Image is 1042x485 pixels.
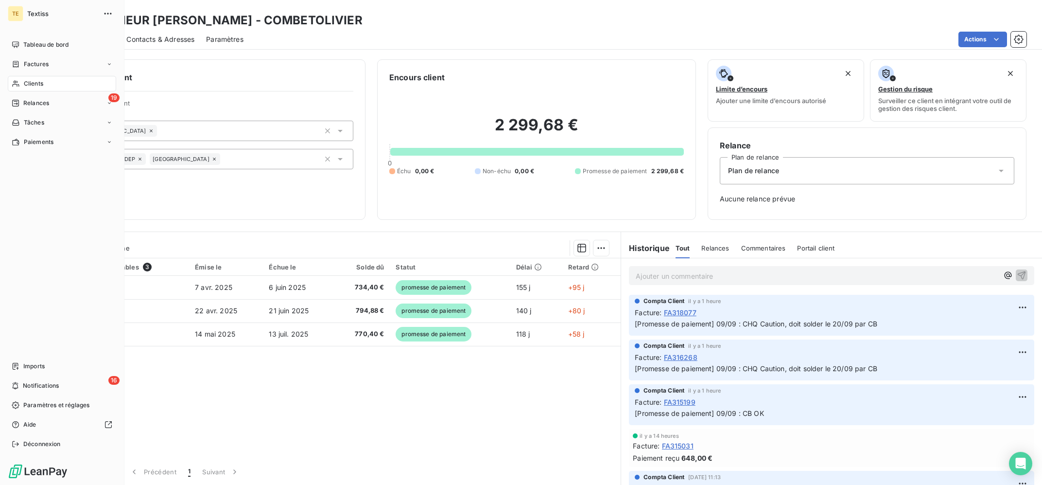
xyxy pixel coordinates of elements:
[664,397,695,407] span: FA315199
[568,283,585,291] span: +95 j
[635,320,877,328] span: [Promesse de paiement] 09/09 : CHQ Caution, doit solder le 20/09 par CB
[269,330,308,338] span: 13 juil. 2025
[878,85,933,93] span: Gestion du risque
[688,388,721,394] span: il y a 1 heure
[23,362,45,371] span: Imports
[797,244,834,252] span: Portail client
[340,306,384,316] span: 794,88 €
[516,330,530,338] span: 118 j
[396,280,471,295] span: promesse de paiement
[196,462,245,482] button: Suivant
[643,386,684,395] span: Compta Client
[389,72,445,83] h6: Encours client
[8,6,23,21] div: TE
[870,59,1026,122] button: Gestion du risqueSurveiller ce client en intégrant votre outil de gestion des risques client.
[23,381,59,390] span: Notifications
[635,409,764,417] span: [Promesse de paiement] 09/09 : CB OK
[676,244,690,252] span: Tout
[633,453,679,463] span: Paiement reçu
[23,40,69,49] span: Tableau de bord
[389,115,684,144] h2: 2 299,68 €
[220,155,228,163] input: Ajouter une valeur
[483,167,511,176] span: Non-échu
[716,97,826,105] span: Ajouter une limite d’encours autorisé
[396,327,471,341] span: promesse de paiement
[635,364,877,373] span: [Promesse de paiement] 09/09 : CHQ Caution, doit solder le 20/09 par CB
[568,263,615,271] div: Retard
[340,283,384,292] span: 734,40 €
[635,307,661,318] span: Facture :
[388,159,392,167] span: 0
[86,12,363,29] h3: MONSIEUR [PERSON_NAME] - COMBETOLIVIER
[643,341,684,350] span: Compta Client
[662,441,694,451] span: FA315031
[664,352,697,362] span: FA316268
[195,263,257,271] div: Émise le
[664,307,696,318] span: FA318077
[78,99,353,113] span: Propriétés Client
[195,283,232,291] span: 7 avr. 2025
[108,376,120,385] span: 16
[23,420,36,429] span: Aide
[688,474,721,480] span: [DATE] 11:13
[878,97,1018,112] span: Surveiller ce client en intégrant votre outil de gestion des risques client.
[568,306,585,315] span: +80 j
[688,343,721,349] span: il y a 1 heure
[59,72,353,83] h6: Informations client
[643,297,684,305] span: Compta Client
[1009,452,1032,475] div: Open Intercom Messenger
[153,156,209,162] span: [GEOGRAPHIC_DATA]
[701,244,729,252] span: Relances
[188,467,191,477] span: 1
[720,140,1014,151] h6: Relance
[27,10,97,18] span: Textiss
[23,99,49,108] span: Relances
[741,244,786,252] span: Commentaires
[157,126,165,135] input: Ajouter une valeur
[633,441,660,451] span: Facture :
[635,397,661,407] span: Facture :
[24,118,44,127] span: Tâches
[583,167,647,176] span: Promesse de paiement
[515,167,534,176] span: 0,00 €
[635,352,661,362] span: Facture :
[108,93,120,102] span: 19
[340,263,384,271] div: Solde dû
[640,433,678,439] span: il y a 14 heures
[720,194,1014,204] span: Aucune relance prévue
[24,138,53,146] span: Paiements
[397,167,411,176] span: Échu
[516,306,532,315] span: 140 j
[516,263,556,271] div: Délai
[568,330,585,338] span: +58 j
[269,306,309,315] span: 21 juin 2025
[396,263,504,271] div: Statut
[651,167,684,176] span: 2 299,68 €
[728,166,779,176] span: Plan de relance
[396,304,471,318] span: promesse de paiement
[269,263,328,271] div: Échue le
[681,453,712,463] span: 648,00 €
[23,440,61,449] span: Déconnexion
[516,283,531,291] span: 155 j
[123,462,182,482] button: Précédent
[206,35,243,44] span: Paramètres
[716,85,767,93] span: Limite d’encours
[8,417,116,432] a: Aide
[8,464,68,479] img: Logo LeanPay
[708,59,864,122] button: Limite d’encoursAjouter une limite d’encours autorisé
[415,167,434,176] span: 0,00 €
[269,283,306,291] span: 6 juin 2025
[126,35,194,44] span: Contacts & Adresses
[340,329,384,339] span: 770,40 €
[688,298,721,304] span: il y a 1 heure
[143,263,152,271] span: 3
[958,32,1007,47] button: Actions
[24,60,49,69] span: Factures
[182,462,196,482] button: 1
[24,79,43,88] span: Clients
[621,242,670,254] h6: Historique
[643,473,684,482] span: Compta Client
[23,401,89,410] span: Paramètres et réglages
[195,306,237,315] span: 22 avr. 2025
